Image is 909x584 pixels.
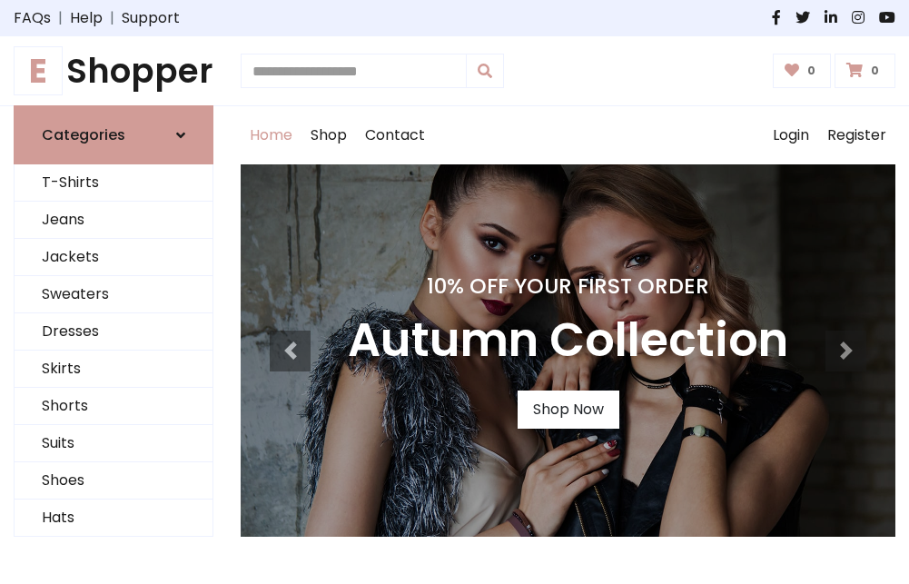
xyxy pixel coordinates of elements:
[866,63,884,79] span: 0
[15,202,212,239] a: Jeans
[15,388,212,425] a: Shorts
[15,425,212,462] a: Suits
[14,51,213,91] h1: Shopper
[70,7,103,29] a: Help
[818,106,895,164] a: Register
[356,106,434,164] a: Contact
[518,391,619,429] a: Shop Now
[15,500,212,537] a: Hats
[122,7,180,29] a: Support
[348,313,788,369] h3: Autumn Collection
[14,46,63,95] span: E
[14,105,213,164] a: Categories
[15,276,212,313] a: Sweaters
[51,7,70,29] span: |
[15,351,212,388] a: Skirts
[103,7,122,29] span: |
[773,54,832,88] a: 0
[764,106,818,164] a: Login
[42,126,125,144] h6: Categories
[835,54,895,88] a: 0
[803,63,820,79] span: 0
[14,51,213,91] a: EShopper
[348,273,788,299] h4: 10% Off Your First Order
[15,164,212,202] a: T-Shirts
[301,106,356,164] a: Shop
[14,7,51,29] a: FAQs
[15,462,212,500] a: Shoes
[15,313,212,351] a: Dresses
[15,239,212,276] a: Jackets
[241,106,301,164] a: Home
